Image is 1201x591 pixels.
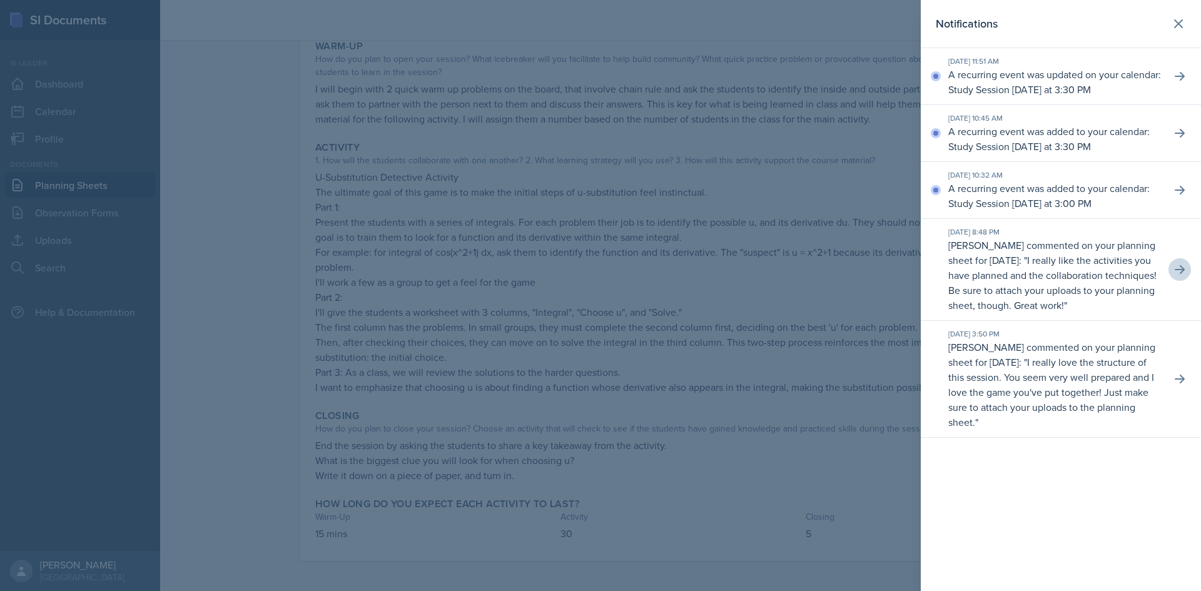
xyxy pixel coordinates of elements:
div: [DATE] 8:48 PM [948,226,1161,238]
p: A recurring event was added to your calendar: Study Session [DATE] at 3:30 PM [948,124,1161,154]
div: [DATE] 11:51 AM [948,56,1161,67]
p: [PERSON_NAME] commented on your planning sheet for [DATE]: " " [948,238,1161,313]
p: A recurring event was updated on your calendar: Study Session [DATE] at 3:30 PM [948,67,1161,97]
div: [DATE] 10:45 AM [948,113,1161,124]
h2: Notifications [936,15,998,33]
p: I really like the activities you have planned and the collaboration techniques! Be sure to attach... [948,253,1157,312]
p: I really love the structure of this session. You seem very well prepared and I love the game you'... [948,355,1154,429]
div: [DATE] 3:50 PM [948,328,1161,340]
div: [DATE] 10:32 AM [948,169,1161,181]
p: A recurring event was added to your calendar: Study Session [DATE] at 3:00 PM [948,181,1161,211]
p: [PERSON_NAME] commented on your planning sheet for [DATE]: " " [948,340,1161,430]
